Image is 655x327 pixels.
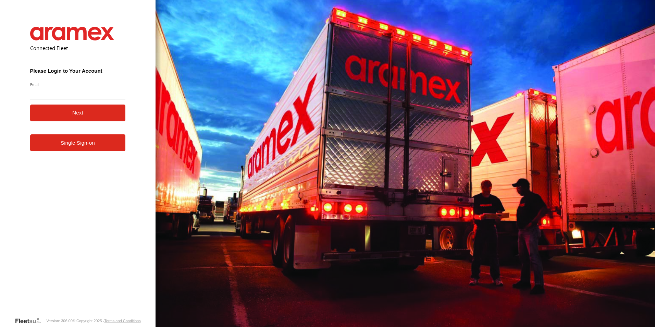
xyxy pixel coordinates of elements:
[46,319,72,323] div: Version: 306.00
[30,105,126,121] button: Next
[30,82,126,87] label: Email
[104,319,140,323] a: Terms and Conditions
[30,134,126,151] a: Single Sign-on
[15,317,46,324] a: Visit our Website
[30,45,126,51] h2: Connected Fleet
[73,319,141,323] div: © Copyright 2025 -
[30,27,114,40] img: Aramex
[30,68,126,74] h3: Please Login to Your Account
